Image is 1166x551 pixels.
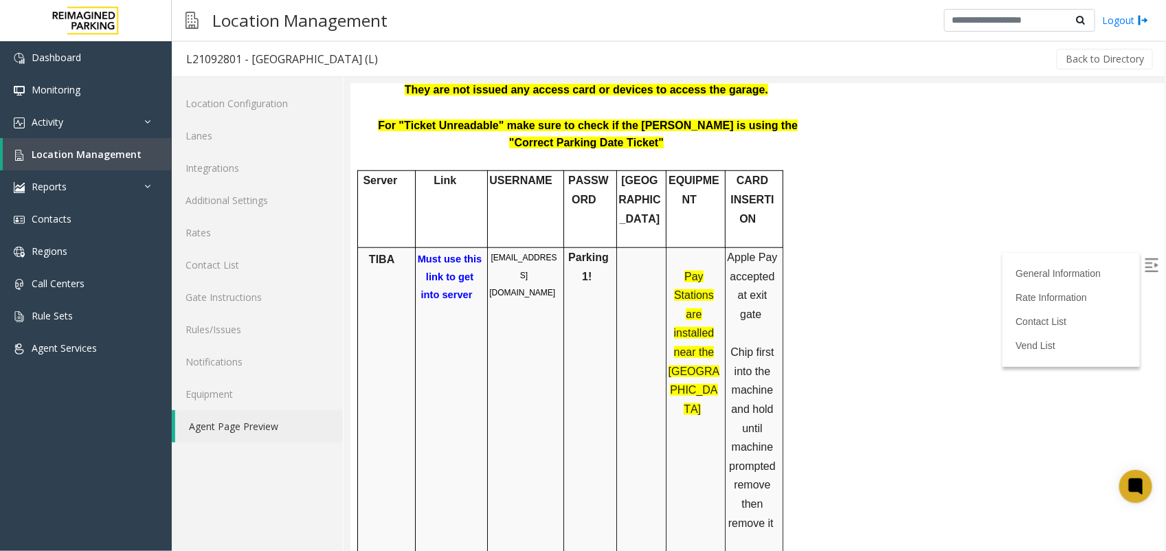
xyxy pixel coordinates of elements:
[175,410,343,442] a: Agent Page Preview
[139,169,206,214] span: [EMAIL_ADDRESS][DOMAIN_NAME]
[27,36,447,65] span: For "Ticket Unreadable" make sure to check if the [PERSON_NAME] is using the "Correct Parking Dat...
[32,309,73,322] span: Rule Sets
[14,182,25,193] img: 'icon'
[32,148,142,161] span: Location Management
[1138,13,1149,27] img: logout
[32,341,97,355] span: Agent Services
[32,51,81,64] span: Dashboard
[12,91,47,102] span: Server
[67,169,132,216] a: Must use this link to get into server
[318,91,369,122] span: EQUIPMENT
[172,120,343,152] a: Lanes
[380,91,423,140] span: CARD INSERTION
[14,247,25,258] img: 'icon'
[172,184,343,216] a: Additional Settings
[14,117,25,128] img: 'icon'
[378,262,425,445] span: Chip first into the machine and hold until machine prompted remove then remove it
[172,346,343,378] a: Notifications
[1057,49,1153,69] button: Back to Directory
[32,115,63,128] span: Activity
[32,212,71,225] span: Contacts
[172,152,343,184] a: Integrations
[186,50,378,68] div: L21092801 - [GEOGRAPHIC_DATA] (L)
[218,168,258,199] span: Parking1!
[3,138,172,170] a: Location Management
[19,170,44,181] span: TIBA
[377,168,427,236] span: Apple Pay accepted at exit gate
[794,175,808,188] img: Open/Close Sidebar Menu
[172,281,343,313] a: Gate Instructions
[32,83,80,96] span: Monitoring
[32,277,85,290] span: Call Centers
[14,85,25,96] img: 'icon'
[318,187,370,331] span: Pay Stations are installed near the [GEOGRAPHIC_DATA]
[172,216,343,249] a: Rates
[172,378,343,410] a: Equipment
[14,311,25,322] img: 'icon'
[186,3,199,37] img: pageIcon
[172,249,343,281] a: Contact List
[14,279,25,290] img: 'icon'
[172,313,343,346] a: Rules/Issues
[665,232,716,243] a: Contact List
[268,91,310,140] span: [GEOGRAPHIC_DATA]
[1102,13,1149,27] a: Logout
[32,180,67,193] span: Reports
[665,256,705,267] a: Vend List
[218,91,258,122] span: PASSWORD
[139,91,202,102] span: USERNAME
[14,344,25,355] img: 'icon'
[172,87,343,120] a: Location Configuration
[67,170,132,216] span: Must use this link to get into server
[14,214,25,225] img: 'icon'
[32,245,67,258] span: Regions
[205,3,394,37] h3: Location Management
[665,184,750,195] a: General Information
[665,208,737,219] a: Rate Information
[14,150,25,161] img: 'icon'
[14,53,25,64] img: 'icon'
[83,91,106,102] span: Link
